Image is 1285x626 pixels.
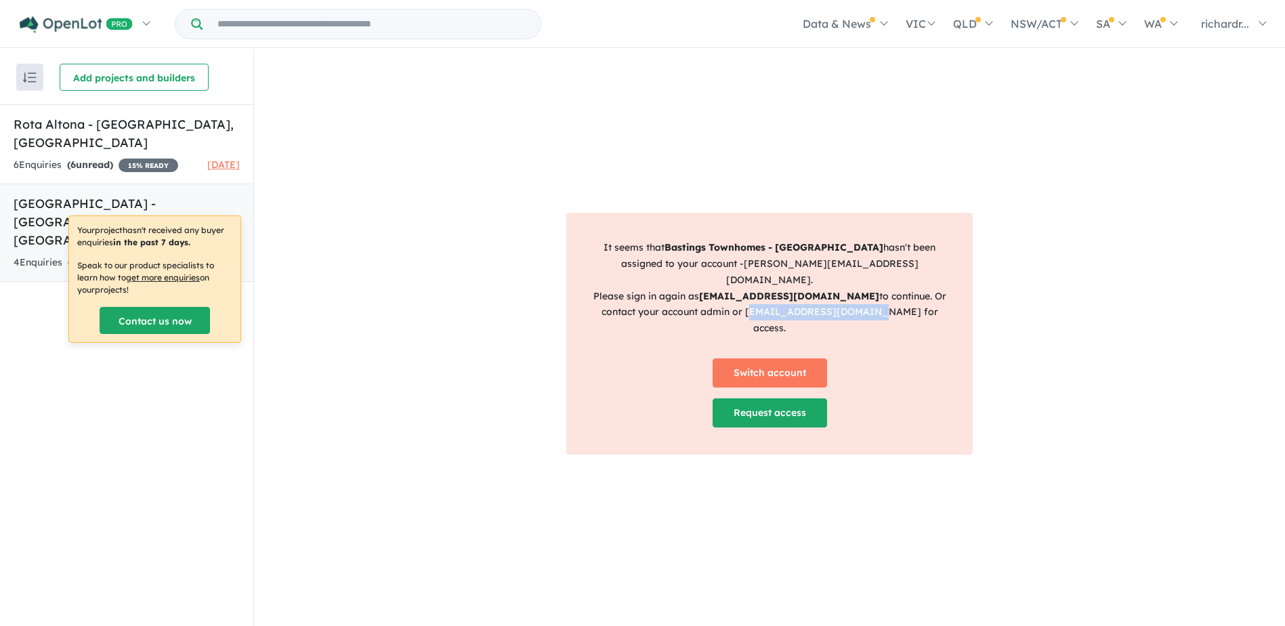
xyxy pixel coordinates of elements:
[14,255,180,271] div: 4 Enquir ies
[1201,17,1249,30] span: richardr...
[67,159,113,171] strong: ( unread)
[14,194,240,249] h5: [GEOGRAPHIC_DATA] - [GEOGRAPHIC_DATA] , [GEOGRAPHIC_DATA]
[713,358,827,388] a: Switch account
[77,259,232,296] p: Speak to our product specialists to learn how to on your projects !
[113,237,190,247] b: in the past 7 days.
[119,159,178,172] span: 15 % READY
[20,16,133,33] img: Openlot PRO Logo White
[205,9,538,39] input: Try estate name, suburb, builder or developer
[699,290,879,302] strong: [EMAIL_ADDRESS][DOMAIN_NAME]
[70,159,76,171] span: 6
[589,240,950,337] p: It seems that hasn't been assigned to your account - [PERSON_NAME][EMAIL_ADDRESS][DOMAIN_NAME] . ...
[126,272,200,283] u: get more enquiries
[665,241,883,253] strong: Bastings Townhomes - [GEOGRAPHIC_DATA]
[713,398,827,427] a: Request access
[77,224,232,249] p: Your project hasn't received any buyer enquiries
[207,159,240,171] span: [DATE]
[100,307,210,334] a: Contact us now
[60,64,209,91] button: Add projects and builders
[14,157,178,173] div: 6 Enquir ies
[23,72,37,83] img: sort.svg
[14,115,240,152] h5: Rota Altona - [GEOGRAPHIC_DATA] , [GEOGRAPHIC_DATA]
[68,256,114,268] strong: ( unread)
